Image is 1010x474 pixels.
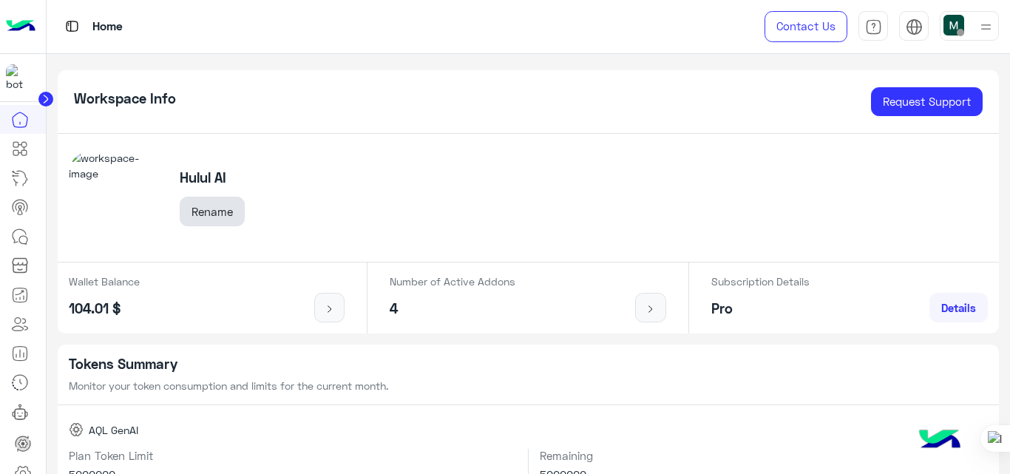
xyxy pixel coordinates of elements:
img: workspace-image [69,150,163,245]
img: profile [977,18,995,36]
h5: Hulul AI [180,169,245,186]
p: Home [92,17,123,37]
img: icon [642,303,660,315]
img: tab [63,17,81,35]
h6: Remaining [540,449,988,462]
a: Request Support [871,87,983,117]
p: Number of Active Addons [390,274,515,289]
img: userImage [943,15,964,35]
h5: Tokens Summary [69,356,989,373]
span: AQL GenAI [89,422,138,438]
a: tab [858,11,888,42]
span: Details [941,301,976,314]
p: Monitor your token consumption and limits for the current month. [69,378,989,393]
h5: 4 [390,300,515,317]
button: Rename [180,197,245,226]
a: Details [929,293,988,322]
h5: Workspace Info [74,90,176,107]
img: Logo [6,11,35,42]
h5: 104.01 $ [69,300,140,317]
p: Wallet Balance [69,274,140,289]
a: Contact Us [765,11,847,42]
p: Subscription Details [711,274,810,289]
h6: Plan Token Limit [69,449,518,462]
img: tab [865,18,882,35]
img: 114004088273201 [6,64,33,91]
img: tab [906,18,923,35]
img: icon [320,303,339,315]
h5: Pro [711,300,810,317]
img: hulul-logo.png [914,415,966,467]
img: AQL GenAI [69,422,84,437]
